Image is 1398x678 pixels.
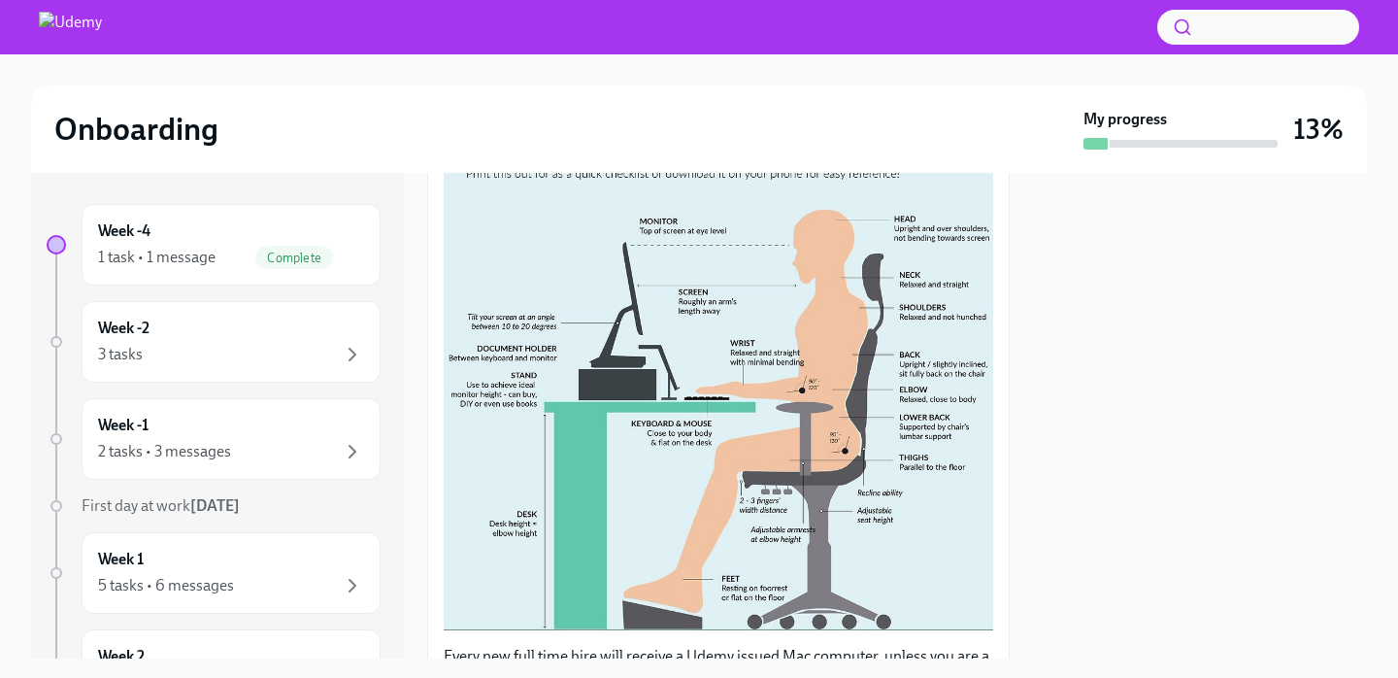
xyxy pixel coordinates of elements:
[47,495,381,517] a: First day at work[DATE]
[98,549,144,570] h6: Week 1
[82,496,240,515] span: First day at work
[255,251,333,265] span: Complete
[98,247,216,268] div: 1 task • 1 message
[98,344,143,365] div: 3 tasks
[1293,112,1344,147] h3: 13%
[98,575,234,596] div: 5 tasks • 6 messages
[98,646,145,667] h6: Week 2
[98,318,150,339] h6: Week -2
[98,220,150,242] h6: Week -4
[47,204,381,286] a: Week -41 task • 1 messageComplete
[1083,109,1167,130] strong: My progress
[47,532,381,614] a: Week 15 tasks • 6 messages
[39,12,102,43] img: Udemy
[47,398,381,480] a: Week -12 tasks • 3 messages
[54,110,218,149] h2: Onboarding
[98,415,149,436] h6: Week -1
[47,301,381,383] a: Week -23 tasks
[98,441,231,462] div: 2 tasks • 3 messages
[190,496,240,515] strong: [DATE]
[444,87,993,630] button: Zoom image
